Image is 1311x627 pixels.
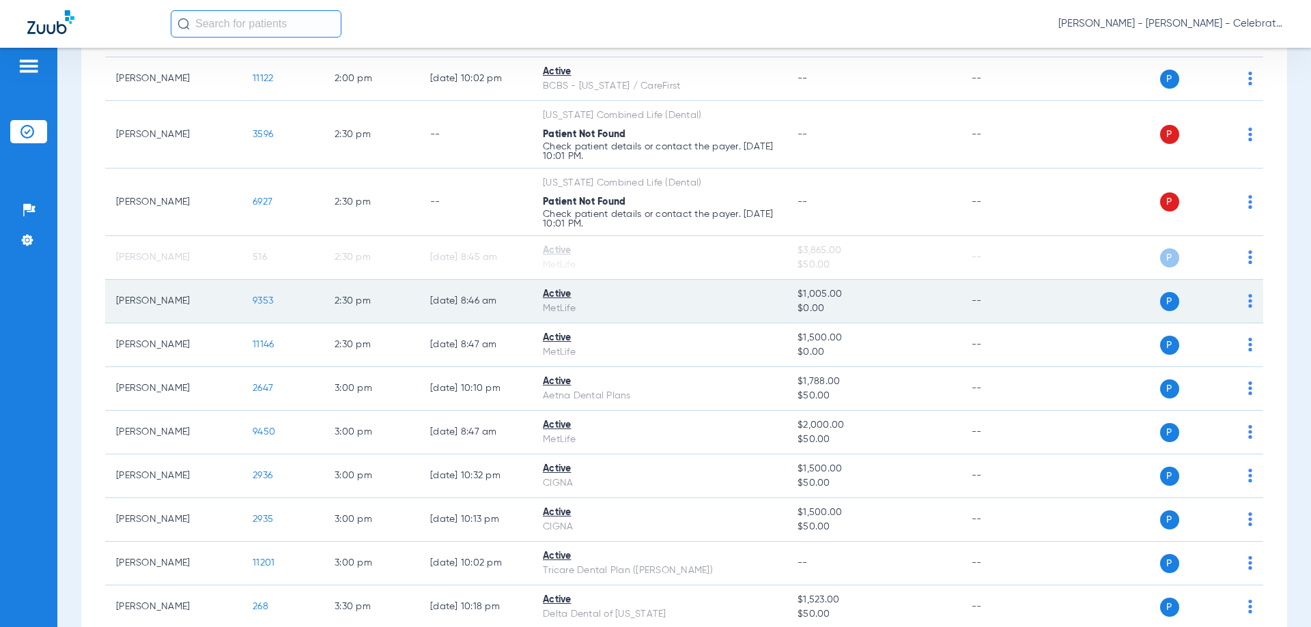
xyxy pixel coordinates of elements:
[324,454,419,498] td: 3:00 PM
[798,433,949,447] span: $50.00
[253,558,274,568] span: 11201
[324,367,419,411] td: 3:00 PM
[324,498,419,542] td: 3:00 PM
[961,542,1053,585] td: --
[1160,336,1179,355] span: P
[1160,554,1179,573] span: P
[543,389,776,403] div: Aetna Dental Plans
[798,520,949,534] span: $50.00
[419,280,532,323] td: [DATE] 8:46 AM
[419,498,532,542] td: [DATE] 10:13 PM
[798,593,949,607] span: $1,523.00
[798,345,949,360] span: $0.00
[543,418,776,433] div: Active
[253,74,273,83] span: 11122
[419,367,532,411] td: [DATE] 10:10 PM
[1160,510,1179,529] span: P
[798,558,808,568] span: --
[1248,195,1252,209] img: group-dot-blue.svg
[1058,17,1284,31] span: [PERSON_NAME] - [PERSON_NAME] - Celebration Pediatric Dentistry
[105,57,242,101] td: [PERSON_NAME]
[798,462,949,476] span: $1,500.00
[1248,425,1252,439] img: group-dot-blue.svg
[105,367,242,411] td: [PERSON_NAME]
[798,258,949,272] span: $50.00
[961,411,1053,454] td: --
[253,130,273,139] span: 3596
[798,74,808,83] span: --
[419,236,532,280] td: [DATE] 8:45 AM
[1248,512,1252,526] img: group-dot-blue.svg
[543,302,776,316] div: MetLife
[798,476,949,491] span: $50.00
[1248,128,1252,141] img: group-dot-blue.svg
[543,197,625,207] span: Patient Not Found
[105,280,242,323] td: [PERSON_NAME]
[324,411,419,454] td: 3:00 PM
[324,280,419,323] td: 2:30 PM
[961,323,1053,367] td: --
[543,287,776,302] div: Active
[105,101,242,169] td: [PERSON_NAME]
[27,10,74,34] img: Zuub Logo
[253,252,267,262] span: 516
[798,389,949,403] span: $50.00
[961,57,1053,101] td: --
[253,383,273,393] span: 2647
[1243,562,1311,627] iframe: Chat Widget
[543,506,776,520] div: Active
[1160,423,1179,442] span: P
[1160,379,1179,398] span: P
[1160,70,1179,89] span: P
[1248,72,1252,85] img: group-dot-blue.svg
[419,169,532,236] td: --
[1160,248,1179,267] span: P
[105,454,242,498] td: [PERSON_NAME]
[105,498,242,542] td: [PERSON_NAME]
[253,514,273,524] span: 2935
[798,287,949,302] span: $1,005.00
[105,323,242,367] td: [PERSON_NAME]
[1160,292,1179,311] span: P
[1248,556,1252,570] img: group-dot-blue.svg
[961,101,1053,169] td: --
[543,476,776,491] div: CIGNA
[543,564,776,578] div: Tricare Dental Plan ([PERSON_NAME])
[961,169,1053,236] td: --
[798,607,949,622] span: $50.00
[105,169,242,236] td: [PERSON_NAME]
[543,593,776,607] div: Active
[543,345,776,360] div: MetLife
[543,462,776,476] div: Active
[105,411,242,454] td: [PERSON_NAME]
[1160,192,1179,212] span: P
[543,607,776,622] div: Delta Dental of [US_STATE]
[543,258,776,272] div: MetLife
[1160,125,1179,144] span: P
[543,331,776,345] div: Active
[543,65,776,79] div: Active
[253,427,275,437] span: 9450
[543,209,776,229] p: Check patient details or contact the payer. [DATE] 10:01 PM.
[543,520,776,534] div: CIGNA
[419,101,532,169] td: --
[253,602,268,611] span: 268
[1248,250,1252,264] img: group-dot-blue.svg
[18,58,40,74] img: hamburger-icon
[1248,294,1252,308] img: group-dot-blue.svg
[798,197,808,207] span: --
[961,454,1053,498] td: --
[324,236,419,280] td: 2:30 PM
[798,244,949,258] span: $3,865.00
[543,433,776,447] div: MetLife
[543,79,776,93] div: BCBS - [US_STATE] / CareFirst
[543,108,776,123] div: [US_STATE] Combined Life (Dental)
[324,323,419,367] td: 2:30 PM
[798,375,949,389] span: $1,788.00
[324,169,419,236] td: 2:30 PM
[1248,338,1252,351] img: group-dot-blue.svg
[798,302,949,316] span: $0.00
[543,244,776,258] div: Active
[961,280,1053,323] td: --
[171,10,341,38] input: Search for patients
